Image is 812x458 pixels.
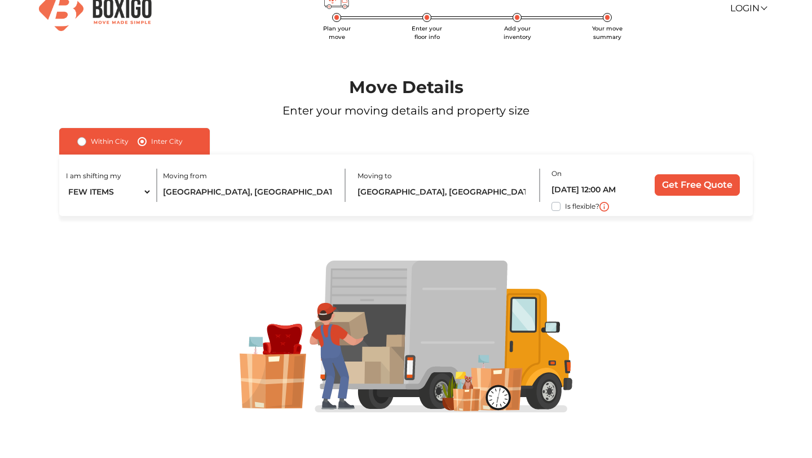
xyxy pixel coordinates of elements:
label: Inter City [151,135,183,148]
label: Moving to [358,171,392,181]
label: Moving from [163,171,207,181]
h1: Move Details [33,77,780,98]
span: Your move summary [592,25,623,41]
label: On [551,169,562,179]
span: Plan your move [323,25,351,41]
span: Enter your floor info [412,25,442,41]
label: Is flexible? [565,200,599,212]
label: I am shifting my [66,171,121,181]
label: Within City [91,135,129,148]
input: Select City [163,182,335,202]
input: Get Free Quote [655,174,740,196]
input: Select City [358,182,529,202]
a: Login [730,3,766,14]
input: Moving date [551,180,638,200]
img: i [599,202,609,212]
span: Add your inventory [504,25,531,41]
p: Enter your moving details and property size [33,102,780,119]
